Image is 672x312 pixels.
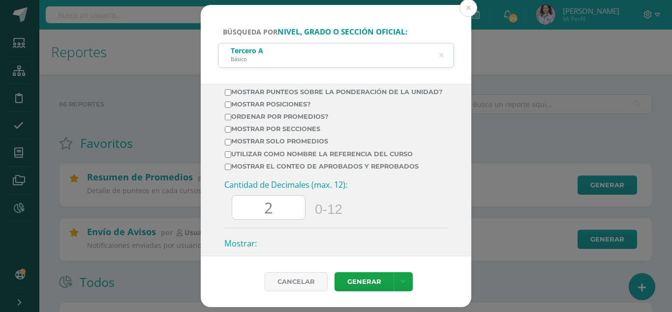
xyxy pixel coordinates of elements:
strong: nivel, grado o sección oficial: [277,27,407,37]
h3: Mostrar: [224,238,448,249]
input: Mostrar punteos sobre la ponderación de la unidad? [225,89,231,96]
span: 0-12 [315,201,342,216]
input: Ordenar por promedios? [225,114,231,120]
h3: Cantidad de Decimales (max. 12): [224,179,448,190]
input: Mostrar posiciones? [225,102,231,108]
label: Utilizar como nombre la referencia del curso [225,150,443,158]
label: Mostrar el conteo de Aprobados y Reprobados [225,163,443,170]
label: Mostrar solo promedios [225,138,443,145]
span: Búsqueda por [223,27,407,36]
label: Ordenar por promedios? [225,113,443,120]
label: Mostrar por secciones [225,125,443,133]
label: Mostrar posiciones? [225,101,443,108]
a: Generar [335,272,394,291]
div: Tercero A [231,46,263,55]
div: Básico [231,55,263,63]
input: Mostrar el conteo de Aprobados y Reprobados [225,164,231,170]
label: Mostrar punteos sobre la ponderación de la unidad? [225,88,443,96]
div: Cancelar [265,272,328,291]
input: Mostrar solo promedios [225,139,231,145]
input: Utilizar como nombre la referencia del curso [225,151,231,158]
input: Mostrar por secciones [225,126,231,133]
input: ej. Primero primaria, etc. [218,43,454,68]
